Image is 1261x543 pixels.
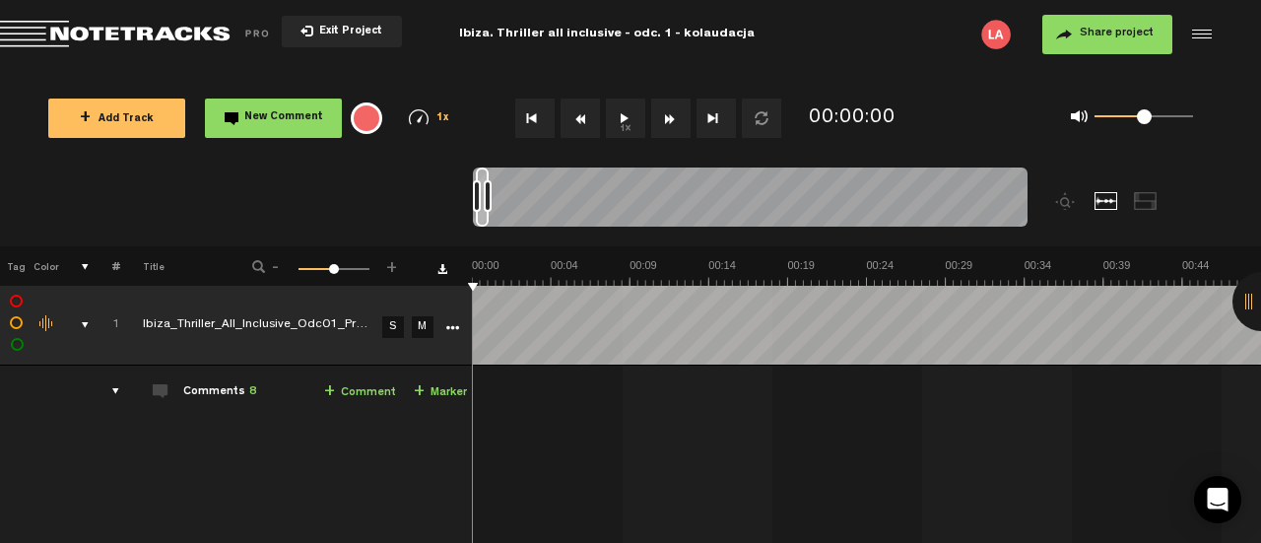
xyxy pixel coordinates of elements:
[651,99,691,138] button: Fast Forward
[437,264,447,274] a: Download comments
[515,99,555,138] button: Go to beginning
[120,286,376,366] td: Click to edit the title Ibiza_Thriller_All_Inclusive_Odc01_Prev_V3
[409,109,429,125] img: speedometer.svg
[62,315,93,335] div: comments, stamps & drawings
[405,10,810,59] div: Ibiza. Thriller all inclusive - odc. 1 - kolaudacja
[809,104,896,133] div: 00:00:00
[90,246,120,286] th: #
[324,381,396,404] a: Comment
[120,246,226,286] th: Title
[414,384,425,400] span: +
[282,16,402,47] button: Exit Project
[697,99,736,138] button: Go to end
[412,316,433,338] a: M
[313,27,382,37] span: Exit Project
[561,99,600,138] button: Rewind
[981,20,1011,49] img: letters
[1042,15,1172,54] button: Share project
[80,110,91,126] span: +
[33,315,62,333] div: Change the color of the waveform
[183,384,256,401] div: Comments
[351,102,382,134] div: {{ tooltip_message }}
[80,114,154,125] span: Add Track
[324,384,335,400] span: +
[30,286,59,366] td: Change the color of the waveform
[390,109,468,126] div: 1x
[459,10,755,59] div: Ibiza. Thriller all inclusive - odc. 1 - kolaudacja
[48,99,185,138] button: +Add Track
[90,286,120,366] td: Click to change the order number 1
[205,99,342,138] button: New Comment
[442,317,461,335] a: More
[606,99,645,138] button: 1x
[382,316,404,338] a: S
[93,316,123,335] div: Click to change the order number
[30,246,59,286] th: Color
[249,386,256,398] span: 8
[436,113,450,124] span: 1x
[1080,28,1154,39] span: Share project
[742,99,781,138] button: Loop
[143,316,399,336] div: Click to edit the title
[59,286,90,366] td: comments, stamps & drawings
[414,381,467,404] a: Marker
[244,112,323,123] span: New Comment
[268,258,284,270] span: -
[93,381,123,401] div: comments
[384,258,400,270] span: +
[1194,476,1241,523] div: Open Intercom Messenger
